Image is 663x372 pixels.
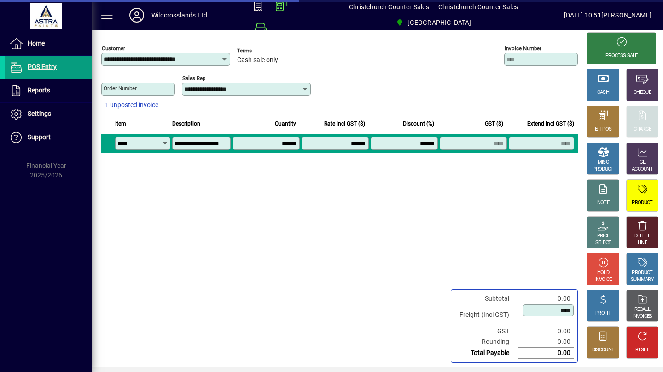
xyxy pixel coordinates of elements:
mat-label: Sales rep [182,75,205,81]
div: PRODUCT [632,200,652,206]
span: GST ($) [485,119,503,129]
div: DISCOUNT [592,347,614,354]
a: Home [5,32,92,55]
span: Quantity [275,119,296,129]
div: PRODUCT [593,166,613,173]
div: LINE [638,240,647,246]
a: Support [5,126,92,149]
span: Cash sale only [237,57,278,64]
div: ACCOUNT [632,166,653,173]
button: 1 unposted invoice [101,97,162,114]
td: 0.00 [518,293,574,304]
span: Description [172,119,200,129]
div: INVOICE [594,276,611,283]
td: 0.00 [518,326,574,337]
span: Item [115,119,126,129]
div: CASH [597,89,609,96]
span: [GEOGRAPHIC_DATA] [407,15,471,30]
mat-label: Customer [102,45,125,52]
span: Extend incl GST ($) [527,119,574,129]
div: HOLD [597,269,609,276]
span: Home [28,40,45,47]
span: Support [28,133,51,141]
div: PRODUCT [632,269,652,276]
td: 0.00 [518,337,574,348]
span: Christchurch [392,14,475,31]
td: GST [455,326,518,337]
div: PRICE [597,233,610,240]
span: Terms [237,48,292,54]
span: [DATE] 10:51 [564,8,601,23]
div: NOTE [597,200,609,206]
span: Reports [28,86,50,94]
div: DELETE [634,233,650,240]
a: Reports [5,79,92,102]
div: CHEQUE [634,89,651,96]
div: SUMMARY [631,276,654,283]
td: Subtotal [455,293,518,304]
span: Discount (%) [403,119,434,129]
td: Rounding [455,337,518,348]
td: 0.00 [518,348,574,359]
div: EFTPOS [595,126,612,133]
td: Total Payable [455,348,518,359]
div: Wildcrosslands Ltd [151,8,207,23]
div: PROCESS SALE [605,52,638,59]
span: Settings [28,110,51,117]
div: INVOICES [632,313,652,320]
span: Rate incl GST ($) [324,119,365,129]
td: Freight (Incl GST) [455,304,518,326]
div: RESET [635,347,649,354]
div: CHARGE [634,126,651,133]
div: GL [640,159,646,166]
a: Settings [5,103,92,126]
mat-label: Order number [104,85,137,92]
div: MISC [598,159,609,166]
div: RECALL [634,306,651,313]
button: Profile [122,7,151,23]
span: POS Entry [28,63,57,70]
div: SELECT [595,240,611,246]
span: 1 unposted invoice [105,100,158,110]
div: PROFIT [595,310,611,317]
mat-label: Invoice number [505,45,541,52]
div: [PERSON_NAME] [601,8,651,23]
